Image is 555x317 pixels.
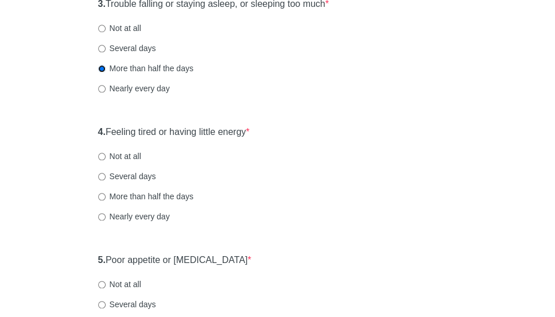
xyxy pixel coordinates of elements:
[98,150,141,162] label: Not at all
[98,171,156,182] label: Several days
[98,22,141,34] label: Not at all
[98,193,106,200] input: More than half the days
[98,301,106,308] input: Several days
[98,254,251,267] label: Poor appetite or [MEDICAL_DATA]
[98,85,106,92] input: Nearly every day
[98,281,106,288] input: Not at all
[98,127,106,137] strong: 4.
[98,63,193,74] label: More than half the days
[98,279,141,290] label: Not at all
[98,126,250,139] label: Feeling tired or having little energy
[98,65,106,72] input: More than half the days
[98,213,106,221] input: Nearly every day
[98,42,156,54] label: Several days
[98,173,106,180] input: Several days
[98,45,106,52] input: Several days
[98,299,156,310] label: Several days
[98,153,106,160] input: Not at all
[98,25,106,32] input: Not at all
[98,191,193,202] label: More than half the days
[98,83,170,94] label: Nearly every day
[98,211,170,222] label: Nearly every day
[98,255,106,265] strong: 5.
